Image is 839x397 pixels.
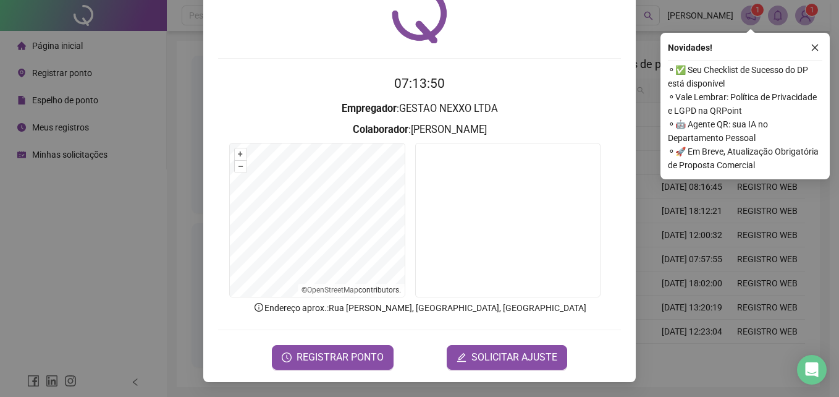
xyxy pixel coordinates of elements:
[668,63,822,90] span: ⚬ ✅ Seu Checklist de Sucesso do DP está disponível
[235,161,247,173] button: –
[307,286,358,294] a: OpenStreetMap
[301,286,401,294] li: © contributors.
[447,345,567,370] button: editSOLICITAR AJUSTE
[811,43,819,52] span: close
[218,122,621,138] h3: : [PERSON_NAME]
[282,352,292,362] span: clock-circle
[218,101,621,117] h3: : GESTAO NEXXO LTDA
[297,350,384,365] span: REGISTRAR PONTO
[668,90,822,117] span: ⚬ Vale Lembrar: Política de Privacidade e LGPD na QRPoint
[342,103,397,114] strong: Empregador
[218,301,621,315] p: Endereço aprox. : Rua [PERSON_NAME], [GEOGRAPHIC_DATA], [GEOGRAPHIC_DATA]
[457,352,466,362] span: edit
[394,76,445,91] time: 07:13:50
[235,148,247,160] button: +
[471,350,557,365] span: SOLICITAR AJUSTE
[668,117,822,145] span: ⚬ 🤖 Agente QR: sua IA no Departamento Pessoal
[253,302,264,313] span: info-circle
[668,41,712,54] span: Novidades !
[272,345,394,370] button: REGISTRAR PONTO
[668,145,822,172] span: ⚬ 🚀 Em Breve, Atualização Obrigatória de Proposta Comercial
[353,124,408,135] strong: Colaborador
[797,355,827,385] div: Open Intercom Messenger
